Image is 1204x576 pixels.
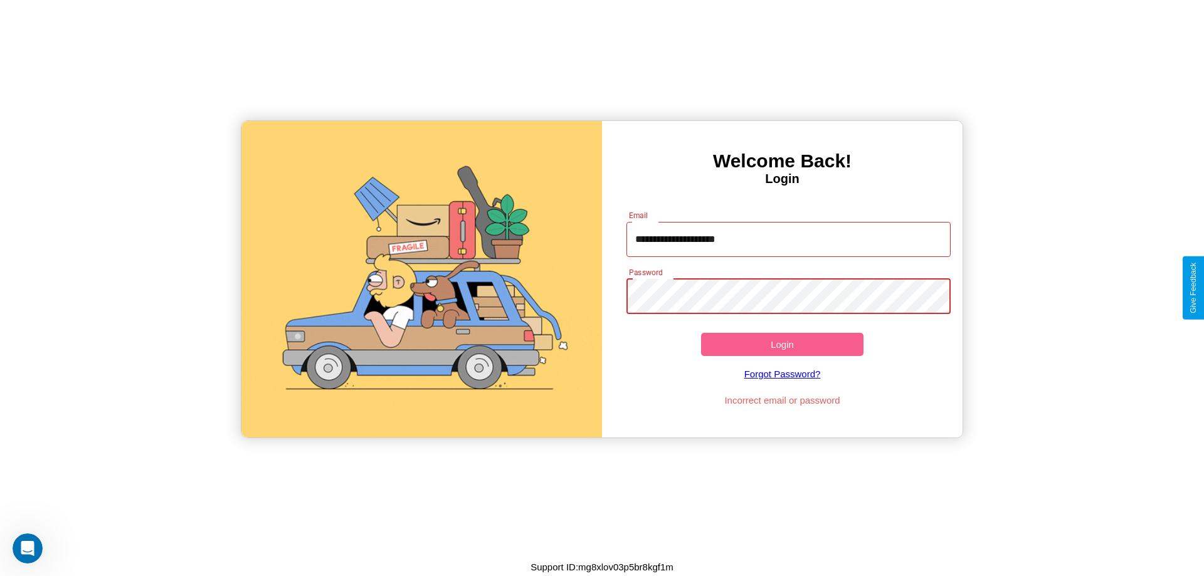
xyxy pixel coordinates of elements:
button: Login [701,333,863,356]
img: gif [241,121,602,437]
p: Incorrect email or password [620,392,945,409]
h3: Welcome Back! [602,150,963,172]
h4: Login [602,172,963,186]
label: Password [629,267,662,278]
iframe: Intercom live chat [13,533,43,563]
label: Email [629,210,648,221]
p: Support ID: mg8xlov03p5br8kgf1m [531,558,673,575]
a: Forgot Password? [620,356,945,392]
div: Give Feedback [1189,263,1198,313]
